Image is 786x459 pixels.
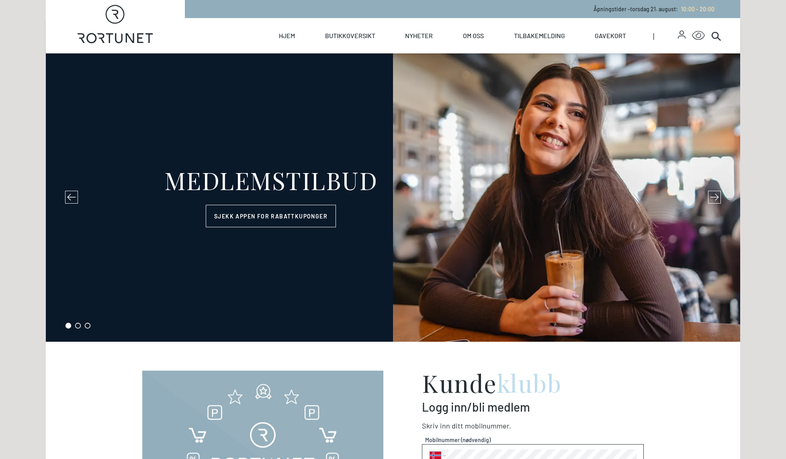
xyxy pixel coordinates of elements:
button: Open Accessibility Menu [692,29,705,42]
a: Om oss [463,18,484,53]
a: 10:00 - 20:00 [678,6,714,12]
p: Skriv inn ditt [422,420,644,431]
a: Tilbakemelding [514,18,565,53]
p: Logg inn/bli medlem [422,400,644,414]
p: Åpningstider - torsdag 21. august : [594,5,714,13]
span: Mobilnummer . [465,421,511,430]
h2: Kunde [422,371,644,395]
a: Gavekort [595,18,626,53]
div: MEDLEMSTILBUD [164,168,378,192]
div: slide 1 of 3 [46,53,740,342]
section: carousel-slider [46,53,740,342]
span: Mobilnummer (nødvendig) [425,436,641,444]
a: Sjekk appen for rabattkuponger [206,205,336,227]
span: | [653,18,678,53]
a: Nyheter [405,18,433,53]
span: klubb [497,367,562,399]
a: Butikkoversikt [325,18,375,53]
span: 10:00 - 20:00 [681,6,714,12]
a: Hjem [279,18,295,53]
